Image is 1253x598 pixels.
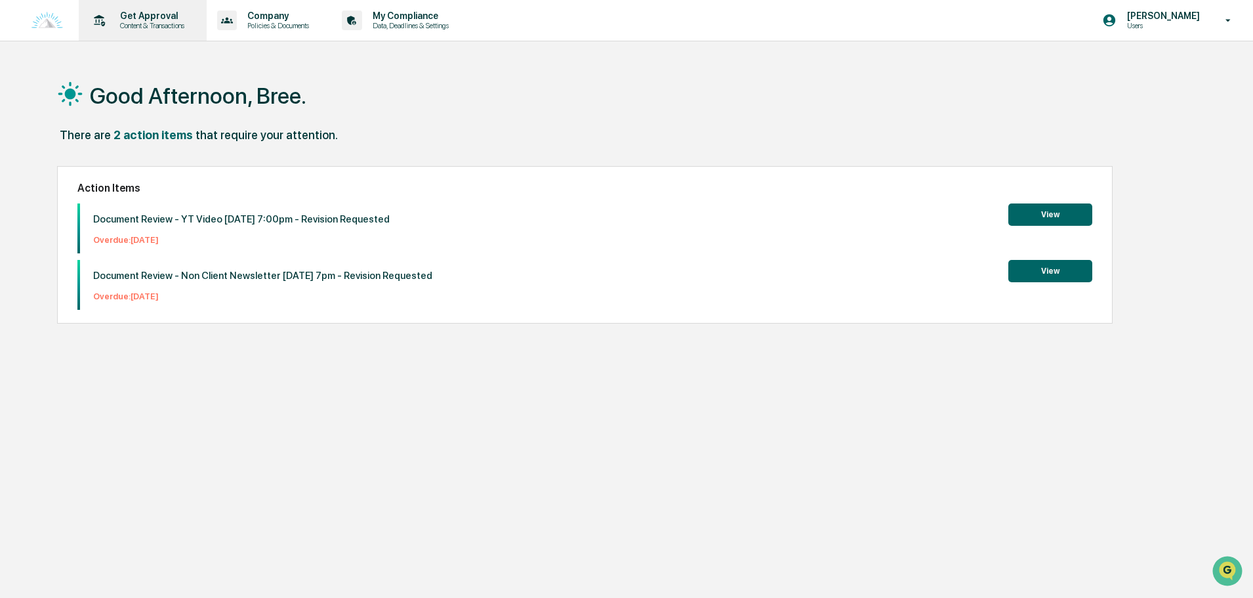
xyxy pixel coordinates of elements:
span: • [109,179,113,189]
div: There are [60,128,111,142]
p: Policies & Documents [237,21,316,30]
a: 🖐️Preclearance [8,228,90,251]
h1: Good Afternoon, Bree. [90,83,306,109]
a: View [1008,207,1092,220]
span: [PERSON_NAME] [41,179,106,189]
p: [PERSON_NAME] [1117,11,1206,21]
div: 🔎 [13,259,24,270]
div: 🖐️ [13,234,24,245]
button: View [1008,260,1092,282]
span: Preclearance [26,233,85,246]
iframe: Open customer support [1211,555,1246,590]
button: See all [203,143,239,159]
div: 2 action items [113,128,193,142]
img: logo [31,12,63,30]
a: 🔎Data Lookup [8,253,88,276]
img: Cameron Burns [13,166,34,187]
span: [DATE] [116,179,143,189]
p: Document Review - Non Client Newsletter [DATE] 7pm - Revision Requested [93,270,432,282]
div: Start new chat [45,100,215,114]
p: Users [1117,21,1206,30]
div: that require your attention. [195,128,338,142]
button: Start new chat [223,104,239,120]
p: How can we help? [13,28,239,49]
p: Company [237,11,316,21]
p: Content & Transactions [110,21,191,30]
span: Pylon [131,290,159,300]
p: Get Approval [110,11,191,21]
h2: Action Items [77,182,1092,194]
span: Attestations [108,233,163,246]
div: Past conversations [13,146,88,156]
p: Document Review - YT Video [DATE] 7:00pm - Revision Requested [93,213,390,225]
span: Data Lookup [26,258,83,271]
a: View [1008,264,1092,276]
button: View [1008,203,1092,226]
p: My Compliance [362,11,455,21]
p: Data, Deadlines & Settings [362,21,455,30]
a: Powered byPylon [92,289,159,300]
p: Overdue: [DATE] [93,235,390,245]
div: We're available if you need us! [45,114,166,124]
div: 🗄️ [95,234,106,245]
img: 1746055101610-c473b297-6a78-478c-a979-82029cc54cd1 [26,179,37,190]
img: 1746055101610-c473b297-6a78-478c-a979-82029cc54cd1 [13,100,37,124]
p: Overdue: [DATE] [93,291,432,301]
a: 🗄️Attestations [90,228,168,251]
